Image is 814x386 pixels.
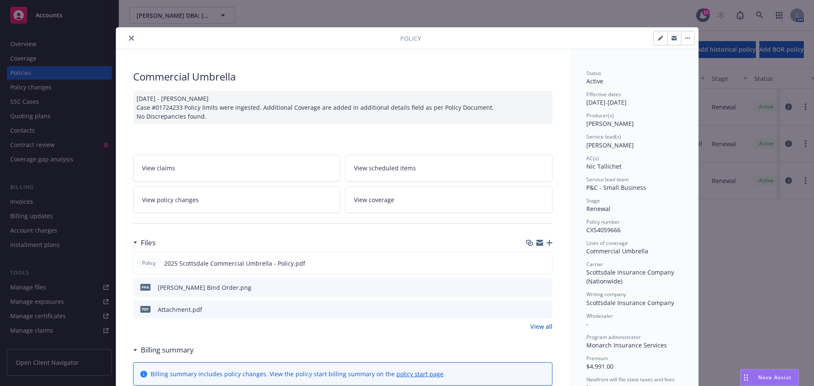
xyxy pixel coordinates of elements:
[740,369,799,386] button: Nova Assist
[140,259,157,267] span: Policy
[586,176,629,183] span: Service lead team
[758,374,792,381] span: Nova Assist
[586,333,641,341] span: Program administrator
[396,370,443,378] a: policy start page
[586,218,620,225] span: Policy number
[586,141,634,149] span: [PERSON_NAME]
[142,195,199,204] span: View policy changes
[586,91,621,98] span: Effective dates
[586,312,613,319] span: Wholesaler
[586,226,621,234] span: CXS4059666
[158,283,251,292] div: [PERSON_NAME] Bind Order.png
[141,237,156,248] h3: Files
[741,369,751,386] div: Drag to move
[586,205,610,213] span: Renewal
[126,33,137,43] button: close
[586,320,588,328] span: -
[586,183,646,192] span: P&C - Small Business
[345,155,552,181] a: View scheduled items
[527,259,534,268] button: download file
[586,341,667,349] span: Monarch Insurance Services
[586,77,603,85] span: Active
[586,119,634,128] span: [PERSON_NAME]
[586,261,603,268] span: Carrier
[158,305,202,314] div: Attachment.pdf
[530,322,552,331] a: View all
[586,362,613,370] span: $4,991.00
[586,112,614,119] span: Producer(s)
[541,259,549,268] button: preview file
[586,291,626,298] span: Writing company
[133,186,340,213] a: View policy changes
[586,197,600,204] span: Stage
[345,186,552,213] a: View coverage
[400,34,421,43] span: Policy
[586,247,648,255] span: Commercial Umbrella
[586,91,681,107] div: [DATE] - [DATE]
[586,299,674,307] span: Scottsdale Insurance Company
[133,155,340,181] a: View claims
[586,355,608,362] span: Premium
[140,306,151,312] span: pdf
[586,376,675,383] span: Newfront will file state taxes and fees
[354,195,394,204] span: View coverage
[528,305,535,314] button: download file
[140,284,151,290] span: png
[151,369,445,378] div: Billing summary includes policy changes. View the policy start billing summary on the .
[141,344,194,355] h3: Billing summary
[586,133,621,140] span: Service lead(s)
[541,305,549,314] button: preview file
[528,283,535,292] button: download file
[586,69,601,77] span: Status
[541,283,549,292] button: preview file
[586,268,676,285] span: Scottsdale Insurance Company (Nationwide)
[586,162,622,170] span: Nic Tallichet
[354,164,416,172] span: View scheduled items
[586,239,628,247] span: Lines of coverage
[164,259,305,268] span: 2025 Scottsdale Commercial Umbrella - Policy.pdf
[133,69,552,84] div: Commercial Umbrella
[133,237,156,248] div: Files
[133,91,552,124] div: [DATE] - [PERSON_NAME] Case #01724233 Policy limits were ingested. Additional Coverage are added ...
[133,344,194,355] div: Billing summary
[586,155,599,162] span: AC(s)
[142,164,175,172] span: View claims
